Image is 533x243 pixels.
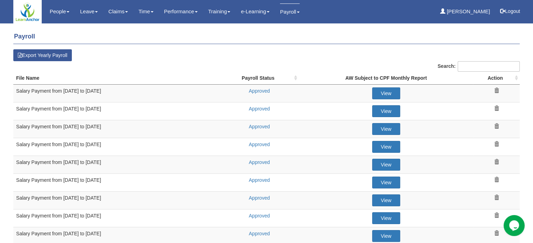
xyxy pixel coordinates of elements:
[13,209,219,227] td: Salary Payment from [DATE] to [DATE]
[299,72,473,85] th: AW Subject to CPF Monthly Report
[372,177,400,188] a: View
[372,212,400,224] a: View
[372,105,400,117] a: View
[249,195,270,201] a: Approved
[108,3,128,20] a: Claims
[504,215,526,236] iframe: chat widget
[138,3,153,20] a: Time
[13,30,520,44] h4: Payroll
[80,3,98,20] a: Leave
[473,72,520,85] th: Action: activate to sort column ascending
[15,2,40,22] img: logo.PNG
[13,72,219,85] th: File Name
[249,177,270,183] a: Approved
[208,3,231,20] a: Training
[495,3,525,20] button: Logout
[249,231,270,236] a: Approved
[164,3,198,20] a: Performance
[249,106,270,112] a: Approved
[13,191,219,209] td: Salary Payment from [DATE] to [DATE]
[280,3,300,20] a: Payroll
[372,194,400,206] a: View
[13,120,219,138] td: Salary Payment from [DATE] to [DATE]
[372,159,400,171] a: View
[458,61,520,72] input: Search:
[438,61,520,72] label: Search:
[13,156,219,173] td: Salary Payment from [DATE] to [DATE]
[372,230,400,242] a: View
[372,141,400,153] a: View
[219,72,299,85] th: Payroll Status : activate to sort column ascending
[13,173,219,191] td: Salary Payment from [DATE] to [DATE]
[13,49,72,61] button: Export Yearly Payroll
[372,87,400,99] a: View
[13,138,219,156] td: Salary Payment from [DATE] to [DATE]
[249,159,270,165] a: Approved
[440,3,490,20] a: [PERSON_NAME]
[249,124,270,129] a: Approved
[50,3,70,20] a: People
[249,88,270,94] a: Approved
[13,102,219,120] td: Salary Payment from [DATE] to [DATE]
[372,123,400,135] a: View
[241,3,269,20] a: e-Learning
[13,84,219,102] td: Salary Payment from [DATE] to [DATE]
[249,142,270,147] a: Approved
[249,213,270,219] a: Approved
